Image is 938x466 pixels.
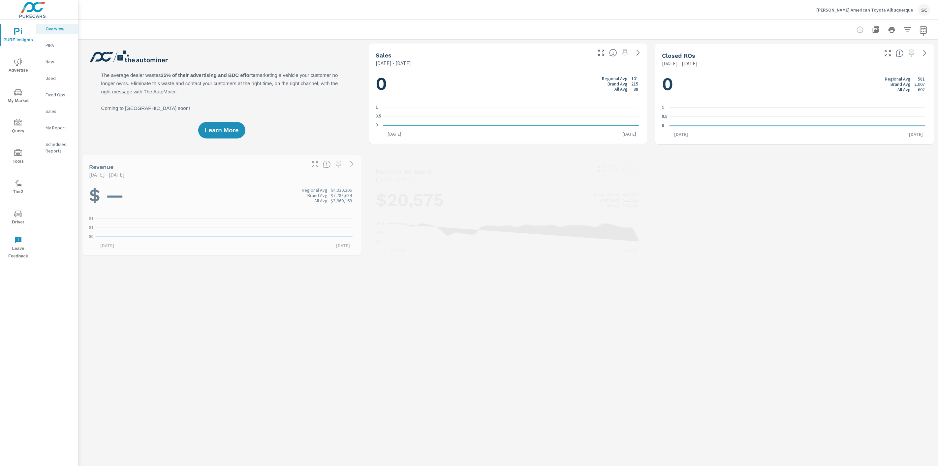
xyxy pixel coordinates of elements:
[869,23,883,36] button: "Export Report to PDF"
[36,106,78,116] div: Sales
[383,131,406,137] p: [DATE]
[2,88,34,105] span: My Market
[46,124,73,131] p: My Report
[2,236,34,260] span: Leave Feedback
[36,90,78,100] div: Fixed Ops
[307,192,328,198] p: Brand Avg:
[2,119,34,135] span: Query
[906,48,917,58] span: Select a preset date range to save this widget
[36,57,78,67] div: New
[89,216,94,221] text: $1
[331,198,352,203] p: $3,969,169
[387,247,410,253] p: [DATE]
[904,131,927,138] p: [DATE]
[2,210,34,226] span: Driver
[633,164,643,174] a: See more details in report
[2,58,34,74] span: Advertise
[96,242,119,249] p: [DATE]
[46,42,73,49] p: PIPA
[331,187,352,192] p: $4,330,306
[631,76,638,81] p: 101
[596,48,607,58] button: Make Fullscreen
[623,192,638,197] p: $12,529
[918,4,930,16] div: SC
[314,198,328,203] p: All Avg:
[631,81,638,86] p: 215
[620,164,630,174] span: Select a preset date range to save this widget
[883,48,893,58] button: Make Fullscreen
[618,131,641,137] p: [DATE]
[46,75,73,82] p: Used
[376,221,385,226] text: $871
[376,52,391,59] h5: Sales
[331,192,352,198] p: $7,788,684
[662,73,927,95] h1: 0
[347,159,357,170] a: See more details in report
[901,23,914,36] button: Apply Filters
[205,127,238,133] span: Learn More
[920,48,930,58] a: See more details in report
[2,180,34,196] span: Tier2
[89,235,94,239] text: $0
[623,197,638,202] p: $22,012
[89,163,113,170] h5: Revenue
[618,247,641,253] p: [DATE]
[670,131,693,138] p: [DATE]
[0,20,36,263] div: nav menu
[662,105,664,110] text: 1
[89,225,94,230] text: $1
[634,86,638,91] p: 98
[898,87,912,92] p: All Avg:
[376,168,432,175] h5: PureCars Ad Spend
[89,171,125,179] p: [DATE] - [DATE]
[594,192,621,197] p: Regional Avg:
[46,25,73,32] p: Overview
[662,59,698,67] p: [DATE] - [DATE]
[302,187,328,192] p: Regional Avg:
[885,23,898,36] button: Print Report
[331,242,355,249] p: [DATE]
[36,123,78,133] div: My Report
[662,115,668,119] text: 0.5
[614,86,629,91] p: All Avg:
[89,184,355,206] h1: $ —
[376,59,411,67] p: [DATE] - [DATE]
[198,122,245,139] button: Learn More
[891,82,912,87] p: Brand Avg:
[376,72,641,95] h1: 0
[46,141,73,154] p: Scheduled Reports
[623,202,638,208] p: $12,886
[662,123,664,128] text: 0
[36,139,78,156] div: Scheduled Reports
[608,81,629,86] p: Brand Avg:
[917,23,930,36] button: Select Date Range
[46,91,73,98] p: Fixed Ops
[914,82,925,87] p: 2,007
[2,149,34,165] span: Tools
[376,230,385,235] text: $437
[2,28,34,44] span: PURE Insights
[46,58,73,65] p: New
[596,164,607,174] button: Make Fullscreen
[885,76,912,82] p: Regional Avg:
[602,76,629,81] p: Regional Avg:
[376,105,378,110] text: 1
[633,48,643,58] a: See more details in report
[46,108,73,115] p: Sales
[376,175,411,183] p: [DATE] - [DATE]
[607,202,621,208] p: All Avg:
[333,159,344,170] span: Select a preset date range to save this widget
[36,73,78,83] div: Used
[600,197,621,202] p: Brand Avg:
[620,48,630,58] span: Select a preset date range to save this widget
[918,76,925,82] p: 581
[376,188,641,211] h1: $20,575
[36,24,78,34] div: Overview
[323,160,331,168] span: Total sales revenue over the selected date range. [Source: This data is sourced from the dealer’s...
[376,239,380,244] text: $3
[609,165,617,173] span: Total cost of media for all PureCars channels for the selected dealership group over the selected...
[896,49,904,57] span: Number of Repair Orders Closed by the selected dealership group over the selected time range. [So...
[816,7,913,13] p: [PERSON_NAME] American Toyota Albuquerque
[310,159,320,170] button: Make Fullscreen
[376,123,378,128] text: 0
